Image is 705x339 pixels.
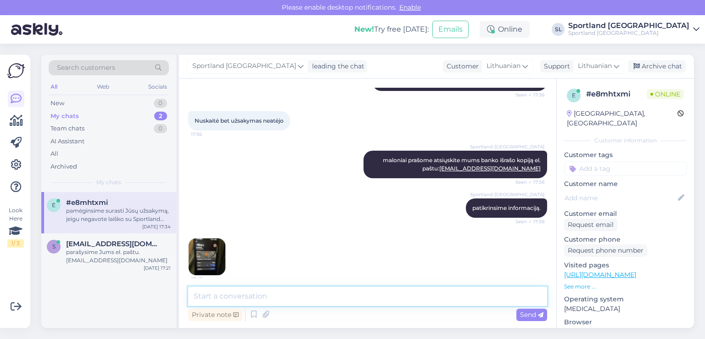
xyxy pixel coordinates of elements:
[647,89,684,99] span: Online
[96,178,121,186] span: My chats
[192,61,296,71] span: Sportland [GEOGRAPHIC_DATA]
[487,61,520,71] span: Lithuanian
[7,62,25,79] img: Askly Logo
[50,149,58,158] div: All
[397,3,424,11] span: Enable
[578,61,612,71] span: Lithuanian
[50,124,84,133] div: Team chats
[470,143,544,150] span: Sportland [GEOGRAPHIC_DATA]
[66,248,171,265] div: parašysime Jums el. paštu. [EMAIL_ADDRESS][DOMAIN_NAME]
[470,191,544,198] span: Sportland [GEOGRAPHIC_DATA]
[50,137,84,146] div: AI Assistant
[439,165,541,172] a: [EMAIL_ADDRESS][DOMAIN_NAME]
[7,239,24,248] div: 1 / 3
[50,162,77,171] div: Archived
[568,22,689,29] div: Sportland [GEOGRAPHIC_DATA]
[191,131,225,138] span: 17:36
[66,198,108,207] span: #e8mhtxmi
[564,219,617,231] div: Request email
[552,23,565,36] div: SL
[154,124,167,133] div: 0
[568,22,699,37] a: Sportland [GEOGRAPHIC_DATA]Sportland [GEOGRAPHIC_DATA]
[564,244,647,257] div: Request phone number
[188,309,242,321] div: Private note
[586,89,647,100] div: # e8mhtxmi
[564,327,687,337] p: Chrome [TECHNICAL_ID]
[66,240,162,248] span: stakis27@gmail.com
[480,21,530,38] div: Online
[50,112,79,121] div: My chats
[49,81,59,93] div: All
[564,209,687,219] p: Customer email
[142,223,171,230] div: [DATE] 17:34
[443,62,479,71] div: Customer
[540,62,570,71] div: Support
[564,260,687,270] p: Visited pages
[52,243,56,250] span: s
[95,81,111,93] div: Web
[191,276,226,282] span: 17:42
[189,238,225,275] img: Attachment
[510,218,544,225] span: Seen ✓ 17:38
[564,136,687,145] div: Customer information
[520,311,543,319] span: Send
[7,206,24,248] div: Look Here
[308,62,364,71] div: leading the chat
[628,60,686,73] div: Archive chat
[66,207,171,223] div: pamėginsime surasti Jūsų užsakymą, jeigu negavote laiško su Sportland užsakymo numeriu.
[510,179,544,186] span: Seen ✓ 17:38
[567,109,677,128] div: [GEOGRAPHIC_DATA], [GEOGRAPHIC_DATA]
[383,157,542,172] span: maloniai prašome atsiųskite mums banko išrašo kopiją el. paštu:
[564,282,687,291] p: See more ...
[564,179,687,189] p: Customer name
[564,162,687,175] input: Add a tag
[354,24,429,35] div: Try free [DATE]:
[564,294,687,304] p: Operating system
[144,265,171,271] div: [DATE] 17:21
[57,63,115,73] span: Search customers
[510,91,544,98] span: Seen ✓ 17:36
[50,99,64,108] div: New
[354,25,374,34] b: New!
[564,317,687,327] p: Browser
[472,204,541,211] span: patikrinsime informaciją.
[564,271,636,279] a: [URL][DOMAIN_NAME]
[564,235,687,244] p: Customer phone
[195,117,284,124] span: Nuskaitė bet užsakymas neatėjo
[568,29,689,37] div: Sportland [GEOGRAPHIC_DATA]
[52,202,56,209] span: e
[564,304,687,314] p: [MEDICAL_DATA]
[432,21,469,38] button: Emails
[146,81,169,93] div: Socials
[572,92,576,99] span: e
[154,99,167,108] div: 0
[564,150,687,160] p: Customer tags
[565,193,676,203] input: Add name
[154,112,167,121] div: 2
